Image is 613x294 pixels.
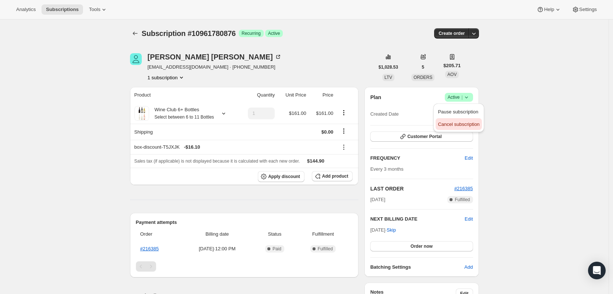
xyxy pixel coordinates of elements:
span: 5 [422,64,424,70]
nav: Pagination [136,261,353,272]
h2: FREQUENCY [370,155,465,162]
button: Create order [434,28,469,39]
span: Fulfillment [298,231,348,238]
th: Shipping [130,124,238,140]
span: Analytics [16,7,36,12]
span: Fulfilled [318,246,333,252]
div: Wine Club 6+ Bottles [149,106,214,121]
span: Cancel subscription [438,121,479,127]
button: Help [532,4,566,15]
button: Tools [84,4,112,15]
h6: Batching Settings [370,264,464,271]
span: $161.00 [316,110,333,116]
button: Skip [382,224,400,236]
span: Every 3 months [370,166,403,172]
button: 5 [417,62,429,72]
span: Subscriptions [46,7,79,12]
th: Order [136,226,181,242]
span: Apply discount [268,174,300,179]
span: $205.71 [443,62,461,69]
span: | [461,94,462,100]
span: Customer Portal [407,134,441,139]
span: Tools [89,7,100,12]
button: Product actions [338,109,350,117]
span: Carrie Siedenburg [130,53,142,65]
th: Price [309,87,336,103]
a: #216385 [140,246,159,251]
button: Subscriptions [130,28,140,39]
button: Analytics [12,4,40,15]
button: Add [460,261,477,273]
span: Order now [411,243,433,249]
button: #216385 [454,185,473,192]
button: Add product [312,171,353,181]
span: Recurring [242,30,261,36]
button: Apply discount [258,171,304,182]
span: Active [268,30,280,36]
span: $161.00 [289,110,306,116]
span: AOV [447,72,457,77]
span: Active [448,94,470,101]
div: [PERSON_NAME] [PERSON_NAME] [148,53,282,61]
span: - $16.10 [184,144,200,151]
span: ORDERS [414,75,432,80]
h2: Payment attempts [136,219,353,226]
button: Customer Portal [370,131,473,142]
button: Cancel subscription [436,118,482,130]
button: Settings [567,4,601,15]
span: Pause subscription [438,109,478,115]
span: Add product [322,173,348,179]
span: Billing date [183,231,252,238]
div: box-discount-T5JXJK [134,144,333,151]
button: Edit [460,152,477,164]
span: Fulfilled [455,197,470,203]
th: Quantity [238,87,277,103]
th: Product [130,87,238,103]
button: Subscriptions [42,4,83,15]
span: $1,028.53 [379,64,398,70]
span: [DATE] · [370,227,396,233]
span: Create order [439,30,465,36]
span: $0.00 [321,129,333,135]
span: Help [544,7,554,12]
span: Subscription #10961780876 [142,29,236,37]
button: Edit [465,215,473,223]
span: LTV [385,75,392,80]
span: Skip [387,226,396,234]
h2: NEXT BILLING DATE [370,215,465,223]
button: Order now [370,241,473,251]
span: Settings [579,7,597,12]
span: [DATE] [370,196,385,203]
span: $144.90 [307,158,324,164]
span: Edit [465,155,473,162]
a: #216385 [454,186,473,191]
h2: LAST ORDER [370,185,454,192]
span: Paid [273,246,281,252]
small: Select between 6 to 11 Bottles [155,115,214,120]
span: Created Date [370,110,399,118]
h2: Plan [370,94,381,101]
span: Status [256,231,293,238]
button: Product actions [148,74,185,81]
button: $1,028.53 [374,62,403,72]
span: Sales tax (if applicable) is not displayed because it is calculated with each new order. [134,159,300,164]
button: Shipping actions [338,127,350,135]
div: Open Intercom Messenger [588,262,606,279]
span: [EMAIL_ADDRESS][DOMAIN_NAME] · [PHONE_NUMBER] [148,63,282,71]
button: Pause subscription [436,106,482,117]
span: [DATE] · 12:00 PM [183,245,252,253]
th: Unit Price [277,87,309,103]
span: Add [464,264,473,271]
